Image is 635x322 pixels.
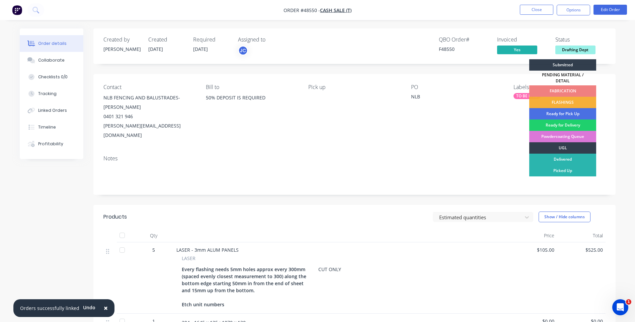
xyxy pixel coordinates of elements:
div: NLB FENCING AND BALUSTRADES- [PERSON_NAME]0401 321 946[PERSON_NAME][EMAIL_ADDRESS][DOMAIN_NAME] [103,93,195,140]
div: Ready for Delivery [529,119,596,131]
span: [DATE] [148,46,163,52]
div: Labels [513,84,605,90]
div: Invoiced [497,36,547,43]
div: Checklists 0/0 [38,74,68,80]
span: $525.00 [560,246,603,253]
div: 0401 321 946 [103,112,195,121]
button: Checklists 0/0 [20,69,83,85]
span: LASER [182,255,195,262]
button: Close [520,5,553,15]
div: [PERSON_NAME][EMAIL_ADDRESS][DOMAIN_NAME] [103,121,195,140]
div: Created by [103,36,140,43]
div: Orders successfully linked [20,305,79,312]
div: QBO Order # [439,36,489,43]
span: [DATE] [193,46,208,52]
span: $105.00 [511,246,554,253]
div: Required [193,36,230,43]
div: PENDING MATERIAL / DETAIL [529,71,596,85]
button: Tracking [20,85,83,102]
div: PO [411,84,503,90]
div: Assigned to [238,36,305,43]
div: Products [103,213,127,221]
button: Order details [20,35,83,52]
div: TO BE PAID [513,93,541,99]
button: Collaborate [20,52,83,69]
div: Notes [103,155,606,162]
button: Close [97,300,114,316]
div: CUT ONLY [316,264,344,274]
span: 5 [152,246,155,253]
iframe: Intercom live chat [612,299,628,315]
div: Linked Orders [38,107,67,113]
div: Total [557,229,606,242]
div: Delivered [529,154,596,165]
a: CASH SALE (T) [320,7,351,13]
span: LASER - 3mm ALUM PANELS [176,247,239,253]
div: Contact [103,84,195,90]
button: JC [238,46,248,56]
button: Timeline [20,119,83,136]
div: [PERSON_NAME] [103,46,140,53]
div: Collaborate [38,57,65,63]
div: Timeline [38,124,56,130]
div: Qty [134,229,174,242]
div: UGL [529,142,596,154]
img: Factory [12,5,22,15]
div: Status [555,36,606,43]
div: Ready for Pick Up [529,108,596,119]
button: Undo [79,303,99,313]
div: 50% DEPOSIT IS REQUIRED [206,93,298,114]
div: Every flashing needs 5mm holes approx every 300mm (spaced evenly closest measurement to 300) alon... [182,264,316,309]
button: Drafting Dept [555,46,596,56]
button: Options [557,5,590,15]
div: Picked Up [529,165,596,176]
span: Yes [497,46,537,54]
div: FABRICATION [529,85,596,97]
div: FLASHINGS [529,97,596,108]
div: Created [148,36,185,43]
div: NLB FENCING AND BALUSTRADES- [PERSON_NAME] [103,93,195,112]
div: Submitted [529,59,596,71]
span: Drafting Dept [555,46,596,54]
span: 1 [626,299,631,305]
div: 50% DEPOSIT IS REQUIRED [206,93,298,102]
span: Order #48550 - [284,7,320,13]
span: × [104,303,108,313]
div: Price [508,229,557,242]
div: NLB [411,93,495,102]
div: Tracking [38,91,57,97]
button: Edit Order [593,5,627,15]
div: Powdercoating Queue [529,131,596,142]
button: Profitability [20,136,83,152]
div: Profitability [38,141,63,147]
div: F48550 [439,46,489,53]
div: Order details [38,41,67,47]
div: Bill to [206,84,298,90]
div: Pick up [308,84,400,90]
button: Linked Orders [20,102,83,119]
